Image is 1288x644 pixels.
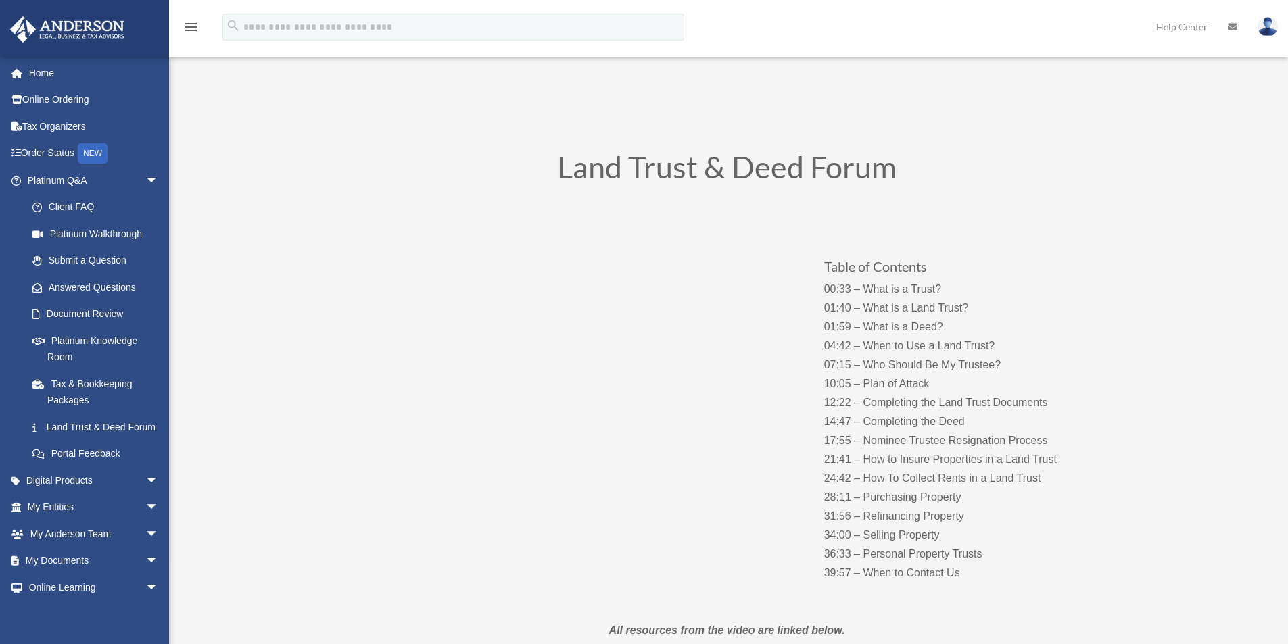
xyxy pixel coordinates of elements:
a: Submit a Question [19,247,179,274]
a: Document Review [19,301,179,328]
span: arrow_drop_down [145,494,172,522]
p: 00:33 – What is a Trust? 01:40 – What is a Land Trust? 01:59 – What is a Deed? 04:42 – When to Us... [824,280,1091,583]
span: arrow_drop_down [145,167,172,195]
img: Anderson Advisors Platinum Portal [6,16,128,43]
a: My Documentsarrow_drop_down [9,547,179,574]
i: menu [183,19,199,35]
h3: Table of Contents [824,259,1091,280]
a: menu [183,24,199,35]
span: arrow_drop_down [145,520,172,548]
a: My Entitiesarrow_drop_down [9,494,179,521]
em: All resources from the video are linked below. [609,624,845,636]
a: Online Ordering [9,86,179,114]
a: Land Trust & Deed Forum [19,414,172,441]
a: Tax Organizers [9,113,179,140]
a: Tax & Bookkeeping Packages [19,370,179,414]
i: search [226,18,241,33]
span: arrow_drop_down [145,547,172,575]
a: Platinum Walkthrough [19,220,179,247]
a: Digital Productsarrow_drop_down [9,467,179,494]
div: NEW [78,143,108,164]
h1: Land Trust & Deed Forum [362,152,1092,189]
span: arrow_drop_down [145,467,172,495]
a: My Anderson Teamarrow_drop_down [9,520,179,547]
a: Online Learningarrow_drop_down [9,574,179,601]
a: Answered Questions [19,274,179,301]
img: User Pic [1258,17,1278,36]
a: Home [9,59,179,86]
span: arrow_drop_down [145,574,172,601]
a: Platinum Q&Aarrow_drop_down [9,167,179,194]
a: Order StatusNEW [9,140,179,168]
a: Client FAQ [19,194,179,221]
a: Platinum Knowledge Room [19,327,179,370]
a: Portal Feedback [19,441,179,468]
